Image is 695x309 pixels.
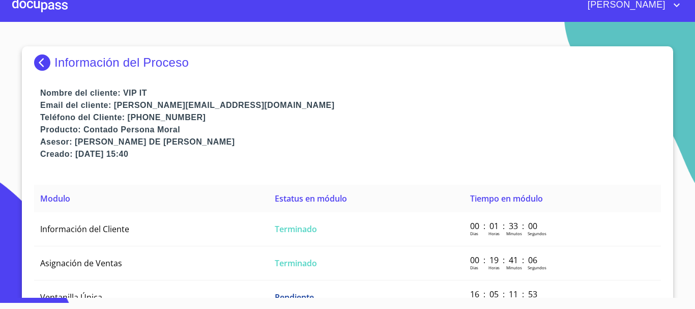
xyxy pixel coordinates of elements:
p: Minutos [506,231,522,236]
p: Asesor: [PERSON_NAME] DE [PERSON_NAME] [40,136,661,148]
span: Tiempo en módulo [470,193,543,204]
span: Terminado [275,258,317,269]
p: Segundos [528,231,546,236]
span: Asignación de Ventas [40,258,122,269]
p: Creado: [DATE] 15:40 [40,148,661,160]
p: 16 : 05 : 11 : 53 [470,289,539,300]
div: Información del Proceso [34,54,661,71]
p: Producto: Contado Persona Moral [40,124,661,136]
span: Ventanilla Única [40,292,102,303]
p: Dias [470,265,478,270]
span: Pendiente [275,292,314,303]
p: Horas [488,265,500,270]
img: Docupass spot blue [34,54,54,71]
p: Email del cliente: [PERSON_NAME][EMAIL_ADDRESS][DOMAIN_NAME] [40,99,661,111]
span: Información del Cliente [40,223,129,235]
span: Terminado [275,223,317,235]
p: Segundos [528,265,546,270]
p: Información del Proceso [54,55,189,70]
p: 00 : 01 : 33 : 00 [470,220,539,232]
span: Modulo [40,193,70,204]
span: Estatus en módulo [275,193,347,204]
p: Horas [488,231,500,236]
p: Dias [470,231,478,236]
p: Teléfono del Cliente: [PHONE_NUMBER] [40,111,661,124]
p: Minutos [506,265,522,270]
p: 00 : 19 : 41 : 06 [470,255,539,266]
p: Nombre del cliente: VIP IT [40,87,661,99]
